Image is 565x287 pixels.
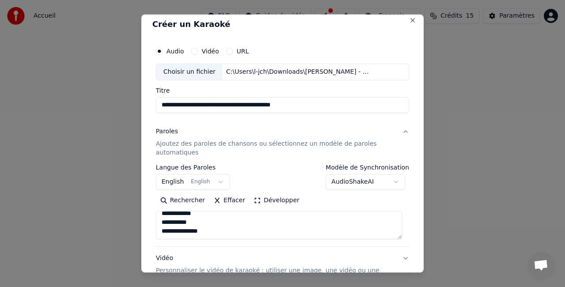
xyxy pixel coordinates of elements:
[152,20,413,28] h2: Créer un Karaoké
[156,64,222,80] div: Choisir un fichier
[156,87,409,93] label: Titre
[156,193,209,207] button: Rechercher
[156,127,178,136] div: Paroles
[209,193,249,207] button: Effacer
[156,253,395,283] div: Vidéo
[156,266,395,283] p: Personnaliser le vidéo de karaoké : utiliser une image, une vidéo ou une couleur
[156,164,409,246] div: ParolesAjoutez des paroles de chansons ou sélectionnez un modèle de paroles automatiques
[156,139,395,157] p: Ajoutez des paroles de chansons ou sélectionnez un modèle de paroles automatiques
[249,193,304,207] button: Développer
[237,48,249,54] label: URL
[222,68,373,76] div: C:\Users\l-jch\Downloads\[PERSON_NAME] - All By Myself (Karaoke With Lyrics).mp3
[156,164,230,170] label: Langue des Paroles
[326,164,409,170] label: Modèle de Synchronisation
[156,120,409,164] button: ParolesAjoutez des paroles de chansons ou sélectionnez un modèle de paroles automatiques
[166,48,184,54] label: Audio
[202,48,219,54] label: Vidéo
